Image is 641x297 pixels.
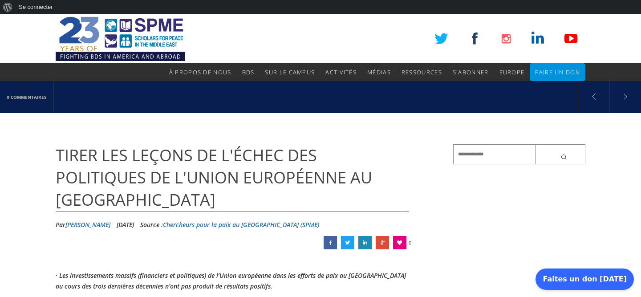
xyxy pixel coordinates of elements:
[499,68,525,76] font: Europe
[402,68,442,76] font: Ressources
[169,63,231,81] a: À propos de nous
[367,68,391,76] font: Médias
[19,4,53,10] font: Se connecter
[453,63,489,81] a: S'abonner
[341,236,354,249] a: TIRER LES LEÇONS DE L'ÉCHEC DES POLITIQUES DE L'UNION EUROPÉENNE AU MOYEN-ORIENT
[56,220,65,229] font: Par
[242,68,255,76] font: BDS
[535,63,580,81] a: Faire un don
[358,236,372,249] a: TIRER LES LEÇONS DE L'ÉCHEC DES POLITIQUES DE L'UNION EUROPÉENNE AU MOYEN-ORIENT
[56,271,57,280] font: ·
[409,239,411,246] font: 0
[7,94,47,100] font: 0 commentaires
[56,144,372,211] font: TIRER LES LEÇONS DE L'ÉCHEC DES POLITIQUES DE L'UNION EUROPÉENNE AU [GEOGRAPHIC_DATA]
[324,236,337,249] a: TIRER LES LEÇONS DE L'ÉCHEC DES POLITIQUES DE L'UNION EUROPÉENNE AU MOYEN-ORIENT
[56,14,185,63] img: SPME
[376,236,389,249] a: TIRER LES LEÇONS DE L'ÉCHEC DES POLITIQUES DE L'UNION EUROPÉENNE AU MOYEN-ORIENT
[367,63,391,81] a: Médias
[325,63,357,81] a: Activités
[56,271,406,290] font: Les investissements massifs (financiers et politiques) de l’Union européenne dans les efforts de ...
[117,220,134,229] font: [DATE]
[402,63,442,81] a: Ressources
[163,220,319,229] a: Chercheurs pour la paix au [GEOGRAPHIC_DATA] (SPME)
[265,68,315,76] font: Sur le campus
[265,63,315,81] a: Sur le campus
[140,220,163,229] font: Source :
[65,220,110,229] a: [PERSON_NAME]
[499,63,525,81] a: Europe
[325,68,357,76] font: Activités
[242,63,255,81] a: BDS
[535,68,580,76] font: Faire un don
[453,68,489,76] font: S'abonner
[169,68,231,76] font: À propos de nous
